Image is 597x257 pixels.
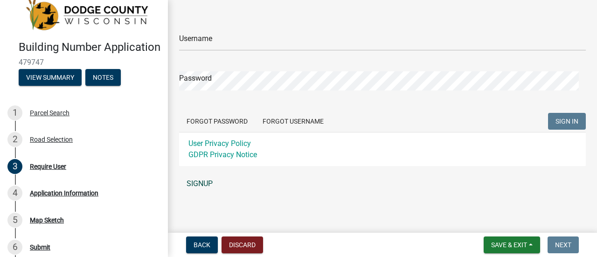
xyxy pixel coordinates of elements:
div: Require User [30,163,66,170]
span: 479747 [19,58,149,67]
div: 4 [7,186,22,201]
button: Discard [222,236,263,253]
button: Forgot Username [255,113,331,130]
button: Save & Exit [484,236,540,253]
wm-modal-confirm: Summary [19,74,82,82]
button: Notes [85,69,121,86]
h4: Building Number Application [19,41,160,54]
div: Map Sketch [30,217,64,223]
div: 3 [7,159,22,174]
div: Submit [30,244,50,250]
span: Back [194,241,210,249]
button: Forgot Password [179,113,255,130]
button: View Summary [19,69,82,86]
a: GDPR Privacy Notice [188,150,257,159]
button: Next [548,236,579,253]
div: Parcel Search [30,110,69,116]
button: SIGN IN [548,113,586,130]
span: Next [555,241,571,249]
div: 5 [7,213,22,228]
wm-modal-confirm: Notes [85,74,121,82]
div: 6 [7,240,22,255]
a: SIGNUP [179,174,586,193]
span: SIGN IN [555,118,578,125]
button: Back [186,236,218,253]
div: Application Information [30,190,98,196]
span: Save & Exit [491,241,527,249]
div: Road Selection [30,136,73,143]
div: 1 [7,105,22,120]
div: 2 [7,132,22,147]
a: User Privacy Policy [188,139,251,148]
